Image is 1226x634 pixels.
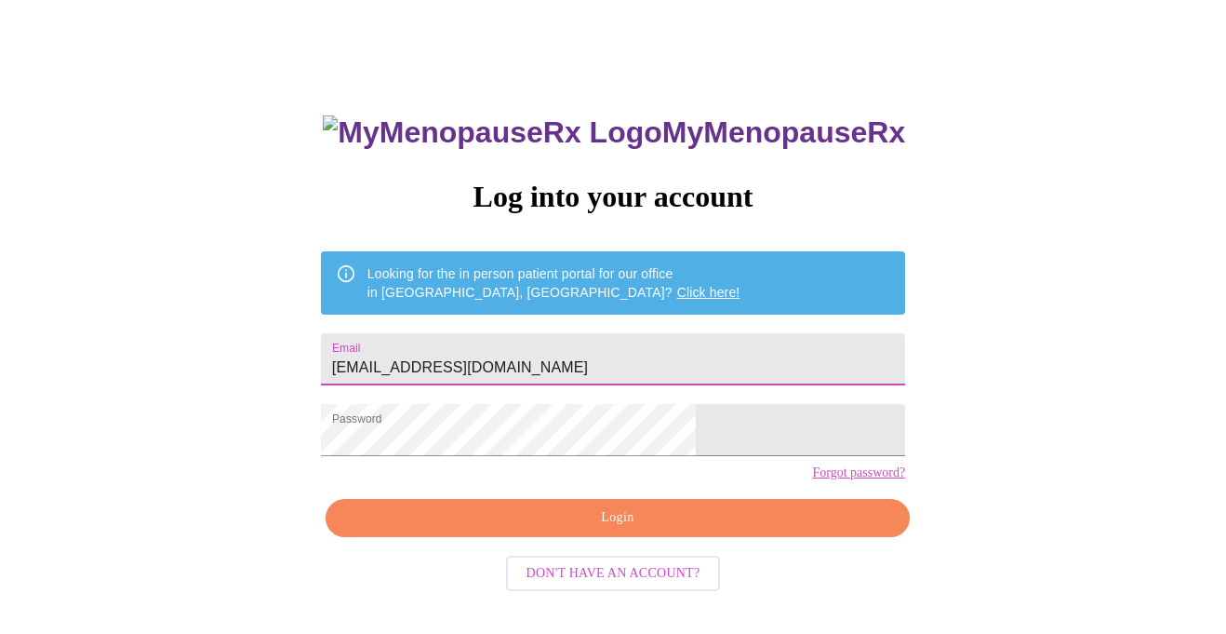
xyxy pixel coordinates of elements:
[506,556,721,592] button: Don't have an account?
[526,562,700,586] span: Don't have an account?
[501,564,726,580] a: Don't have an account?
[323,115,905,150] h3: MyMenopauseRx
[347,506,888,530] span: Login
[812,465,905,480] a: Forgot password?
[326,499,910,537] button: Login
[367,257,740,309] div: Looking for the in person patient portal for our office in [GEOGRAPHIC_DATA], [GEOGRAPHIC_DATA]?
[677,285,740,300] a: Click here!
[323,115,661,150] img: MyMenopauseRx Logo
[321,180,905,214] h3: Log into your account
